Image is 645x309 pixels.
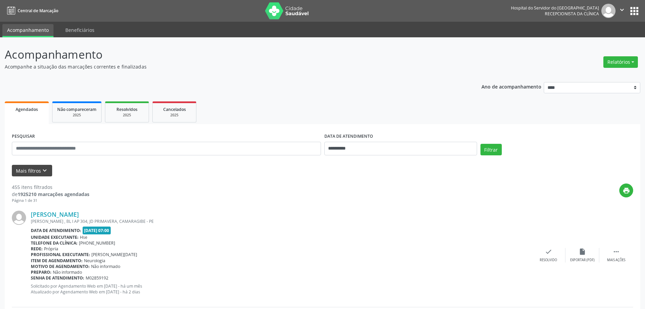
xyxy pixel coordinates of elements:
i: print [623,187,630,194]
span: Não informado [53,269,82,275]
a: Beneficiários [61,24,99,36]
div: Página 1 de 31 [12,198,89,204]
button: Mais filtroskeyboard_arrow_down [12,165,52,177]
b: Data de atendimento: [31,228,81,233]
button: Filtrar [480,144,502,155]
span: Não informado [91,264,120,269]
div: de [12,191,89,198]
div: [PERSON_NAME] , BL I AP 304, JD PRIMAVERA, CAMARAGIBE - PE [31,218,532,224]
img: img [601,4,616,18]
b: Preparo: [31,269,51,275]
b: Profissional executante: [31,252,90,257]
button: Relatórios [603,56,638,68]
p: Solicitado por Agendamento Web em [DATE] - há um mês Atualizado por Agendamento Web em [DATE] - h... [31,283,532,295]
i: insert_drive_file [579,248,586,255]
button: apps [628,5,640,17]
b: Motivo de agendamento: [31,264,90,269]
i: check [545,248,552,255]
div: 455 itens filtrados [12,184,89,191]
img: img [12,211,26,225]
p: Acompanhamento [5,46,450,63]
span: Não compareceram [57,107,96,112]
div: Hospital do Servidor do [GEOGRAPHIC_DATA] [511,5,599,11]
label: PESQUISAR [12,131,35,142]
i:  [618,6,626,14]
span: Agendados [16,107,38,112]
b: Unidade executante: [31,234,79,240]
b: Senha de atendimento: [31,275,84,281]
span: Recepcionista da clínica [545,11,599,17]
div: Exportar (PDF) [570,258,595,263]
span: Neurologia [84,258,105,264]
i:  [612,248,620,255]
span: Cancelados [163,107,186,112]
strong: 1925210 marcações agendadas [18,191,89,197]
b: Rede: [31,246,43,252]
label: DATA DE ATENDIMENTO [324,131,373,142]
a: Central de Marcação [5,5,58,16]
div: 2025 [157,113,191,118]
a: [PERSON_NAME] [31,211,79,218]
button:  [616,4,628,18]
div: Resolvido [540,258,557,263]
span: Própria [44,246,58,252]
span: [DATE] 07:00 [83,227,111,234]
b: Telefone da clínica: [31,240,78,246]
div: 2025 [57,113,96,118]
a: Acompanhamento [2,24,53,37]
span: M02859192 [86,275,108,281]
span: Resolvidos [116,107,137,112]
span: Central de Marcação [18,8,58,14]
div: 2025 [110,113,144,118]
p: Ano de acompanhamento [481,82,541,91]
b: Item de agendamento: [31,258,83,264]
button: print [619,184,633,197]
div: Mais ações [607,258,625,263]
span: [PHONE_NUMBER] [79,240,115,246]
i: keyboard_arrow_down [41,167,48,174]
p: Acompanhe a situação das marcações correntes e finalizadas [5,63,450,70]
span: [PERSON_NAME][DATE] [91,252,137,257]
span: Hse [80,234,87,240]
